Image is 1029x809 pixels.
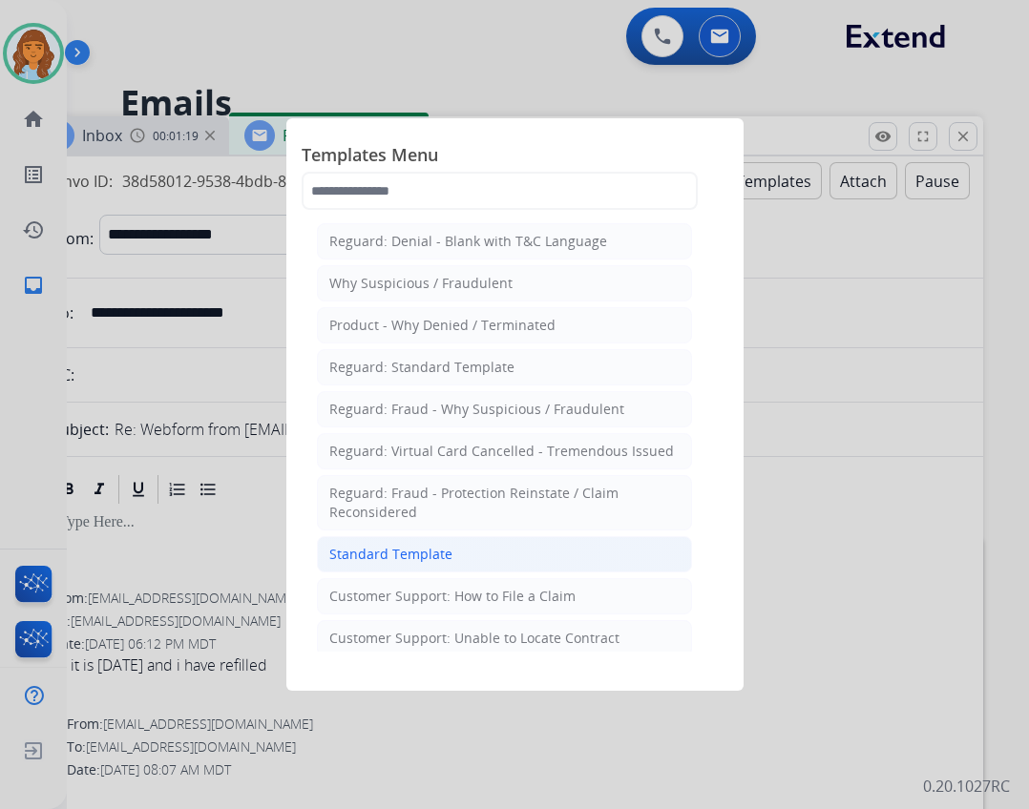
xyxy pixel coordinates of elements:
[329,316,556,335] div: Product - Why Denied / Terminated
[329,484,680,522] div: Reguard: Fraud - Protection Reinstate / Claim Reconsidered
[329,442,674,461] div: Reguard: Virtual Card Cancelled - Tremendous Issued
[329,629,619,648] div: Customer Support: Unable to Locate Contract
[329,232,607,251] div: Reguard: Denial - Blank with T&C Language
[329,587,576,606] div: Customer Support: How to File a Claim
[329,400,624,419] div: Reguard: Fraud - Why Suspicious / Fraudulent
[329,545,452,564] div: Standard Template
[329,274,513,293] div: Why Suspicious / Fraudulent
[302,141,728,172] span: Templates Menu
[329,358,514,377] div: Reguard: Standard Template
